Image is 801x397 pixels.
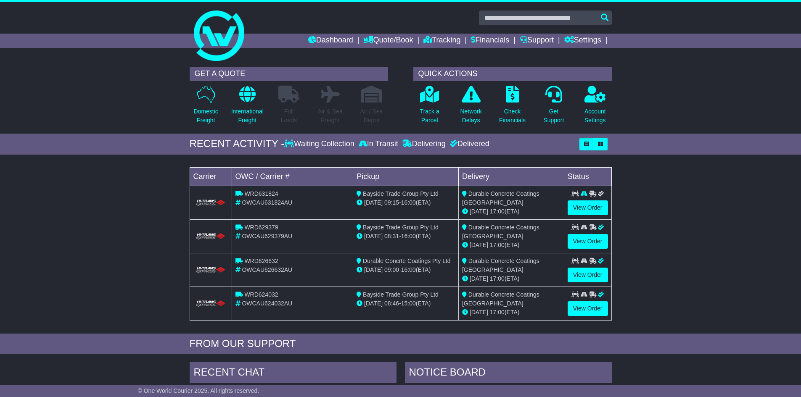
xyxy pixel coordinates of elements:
[400,139,448,149] div: Delivering
[462,224,539,239] span: Durable Concrete Coatings [GEOGRAPHIC_DATA]
[568,200,608,215] a: View Order
[284,139,356,149] div: Waiting Collection
[448,139,489,149] div: Delivered
[564,34,601,48] a: Settings
[244,258,278,264] span: WRD626632
[420,85,440,129] a: Track aParcel
[242,266,292,273] span: OWCAU626632AU
[231,107,264,125] p: International Freight
[363,34,413,48] a: Quote/Book
[357,266,455,274] div: - (ETA)
[193,107,218,125] p: Domestic Freight
[471,34,509,48] a: Financials
[242,199,292,206] span: OWCAU631824AU
[318,107,343,125] p: Air & Sea Freight
[278,107,299,125] p: Full Loads
[384,199,399,206] span: 09:15
[499,107,526,125] p: Check Financials
[363,291,439,298] span: Bayside Trade Group Pty Ltd
[462,241,560,250] div: (ETA)
[543,107,564,125] p: Get Support
[308,34,353,48] a: Dashboard
[357,139,400,149] div: In Transit
[462,207,560,216] div: (ETA)
[242,300,292,307] span: OWCAU624032AU
[499,85,526,129] a: CheckFinancials
[460,85,482,129] a: NetworkDelays
[384,266,399,273] span: 09:00
[413,67,612,81] div: QUICK ACTIONS
[462,190,539,206] span: Durable Concrete Coatings [GEOGRAPHIC_DATA]
[420,107,439,125] p: Track a Parcel
[364,199,383,206] span: [DATE]
[490,309,505,315] span: 17:00
[405,362,612,385] div: NOTICE BOARD
[244,224,278,231] span: WRD629379
[363,190,439,197] span: Bayside Trade Group Pty Ltd
[357,299,455,308] div: - (ETA)
[244,190,278,197] span: WRD631824
[584,107,606,125] p: Account Settings
[190,338,612,350] div: FROM OUR SUPPORT
[384,300,399,307] span: 08:46
[364,300,383,307] span: [DATE]
[242,233,292,239] span: OWCAU629379AU
[490,275,505,282] span: 17:00
[190,67,388,81] div: GET A QUOTE
[190,362,397,385] div: RECENT CHAT
[462,258,539,273] span: Durable Concrete Coatings [GEOGRAPHIC_DATA]
[564,167,611,186] td: Status
[357,198,455,207] div: - (ETA)
[195,266,227,274] img: HiTrans.png
[353,167,459,186] td: Pickup
[190,167,232,186] td: Carrier
[584,85,606,129] a: AccountSettings
[490,242,505,248] span: 17:00
[462,291,539,307] span: Durable Concrete Coatings [GEOGRAPHIC_DATA]
[195,300,227,308] img: HiTrans.png
[232,167,353,186] td: OWC / Carrier #
[401,199,416,206] span: 16:00
[360,107,383,125] p: Air / Sea Depot
[193,85,218,129] a: DomesticFreight
[568,268,608,282] a: View Order
[568,301,608,316] a: View Order
[195,199,227,207] img: HiTrans.png
[401,266,416,273] span: 16:00
[470,242,488,248] span: [DATE]
[364,233,383,239] span: [DATE]
[543,85,564,129] a: GetSupport
[520,34,554,48] a: Support
[470,275,488,282] span: [DATE]
[364,266,383,273] span: [DATE]
[462,308,560,317] div: (ETA)
[401,300,416,307] span: 15:00
[244,291,278,298] span: WRD624032
[460,107,481,125] p: Network Delays
[423,34,460,48] a: Tracking
[195,233,227,241] img: HiTrans.png
[384,233,399,239] span: 08:31
[138,387,259,394] span: © One World Courier 2025. All rights reserved.
[231,85,264,129] a: InternationalFreight
[568,234,608,249] a: View Order
[363,258,451,264] span: Durable Concrte Coatings Pty Ltd
[490,208,505,215] span: 17:00
[190,138,285,150] div: RECENT ACTIVITY -
[470,208,488,215] span: [DATE]
[458,167,564,186] td: Delivery
[401,233,416,239] span: 16:00
[357,232,455,241] div: - (ETA)
[462,274,560,283] div: (ETA)
[470,309,488,315] span: [DATE]
[363,224,439,231] span: Bayside Trade Group Pty Ltd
